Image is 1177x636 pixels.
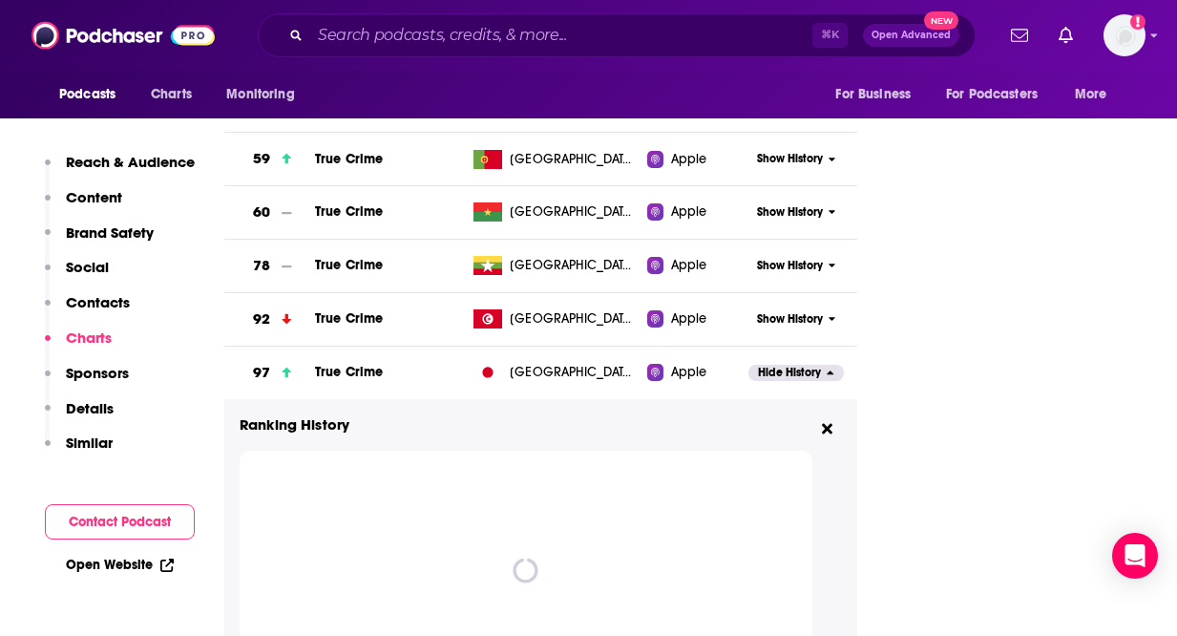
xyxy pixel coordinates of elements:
[45,258,109,293] button: Social
[757,151,823,167] span: Show History
[647,309,747,329] a: Apple
[226,81,294,108] span: Monitoring
[757,311,823,328] span: Show History
[45,399,114,435] button: Details
[510,363,634,382] span: Japan
[510,256,634,275] span: Myanmar
[934,76,1065,113] button: open menu
[1103,14,1145,56] img: User Profile
[59,81,116,108] span: Podcasts
[224,240,315,292] a: 78
[758,365,821,381] span: Hide History
[66,223,154,242] p: Brand Safety
[45,188,122,223] button: Content
[45,223,154,259] button: Brand Safety
[946,81,1038,108] span: For Podcasters
[822,76,935,113] button: open menu
[748,365,844,381] button: Hide History
[315,203,384,220] a: True Crime
[66,364,129,382] p: Sponsors
[253,201,270,223] h3: 60
[224,133,315,185] a: 59
[66,557,174,573] a: Open Website
[647,150,747,169] a: Apple
[510,202,634,222] span: Burkina Faso
[812,23,848,48] span: ⌘ K
[240,414,812,436] h3: Ranking History
[45,434,113,469] button: Similar
[1003,19,1036,52] a: Show notifications dropdown
[151,81,192,108] span: Charts
[224,186,315,239] a: 60
[1103,14,1145,56] button: Show profile menu
[647,363,747,382] a: Apple
[1103,14,1145,56] span: Logged in as julietmartinBBC
[1130,14,1145,30] svg: Add a profile image
[45,329,112,364] button: Charts
[510,309,634,329] span: Tunisia
[253,308,270,330] h3: 92
[510,150,634,169] span: Portugal
[45,153,195,188] button: Reach & Audience
[45,364,129,399] button: Sponsors
[863,24,959,47] button: Open AdvancedNew
[748,151,844,167] button: Show History
[138,76,203,113] a: Charts
[757,258,823,274] span: Show History
[757,204,823,221] span: Show History
[66,153,195,171] p: Reach & Audience
[1112,533,1158,579] div: Open Intercom Messenger
[671,150,707,169] span: Apple
[466,202,647,222] a: [GEOGRAPHIC_DATA]
[46,76,140,113] button: open menu
[45,293,130,329] button: Contacts
[66,188,122,206] p: Content
[466,363,647,382] a: [GEOGRAPHIC_DATA]
[224,293,315,346] a: 92
[671,256,707,275] span: Apple
[1061,76,1131,113] button: open menu
[310,20,812,51] input: Search podcasts, credits, & more...
[835,81,911,108] span: For Business
[748,311,844,328] button: Show History
[66,293,130,311] p: Contacts
[315,310,384,327] a: True Crime
[924,11,958,30] span: New
[466,309,647,329] a: [GEOGRAPHIC_DATA]
[647,202,747,222] a: Apple
[32,17,215,53] img: Podchaser - Follow, Share and Rate Podcasts
[253,255,270,277] h3: 78
[224,347,315,399] a: 97
[253,362,270,384] h3: 97
[45,504,195,540] button: Contact Podcast
[66,434,113,452] p: Similar
[315,257,384,273] a: True Crime
[1075,81,1107,108] span: More
[66,329,112,347] p: Charts
[315,364,384,380] a: True Crime
[253,148,270,170] h3: 59
[66,399,114,417] p: Details
[748,204,844,221] button: Show History
[748,258,844,274] button: Show History
[466,150,647,169] a: [GEOGRAPHIC_DATA]
[647,256,747,275] a: Apple
[258,13,976,57] div: Search podcasts, credits, & more...
[66,258,109,276] p: Social
[671,309,707,329] span: Apple
[872,31,951,40] span: Open Advanced
[671,363,707,382] span: Apple
[315,151,384,167] a: True Crime
[466,256,647,275] a: [GEOGRAPHIC_DATA]
[671,202,707,222] span: Apple
[1051,19,1081,52] a: Show notifications dropdown
[213,76,319,113] button: open menu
